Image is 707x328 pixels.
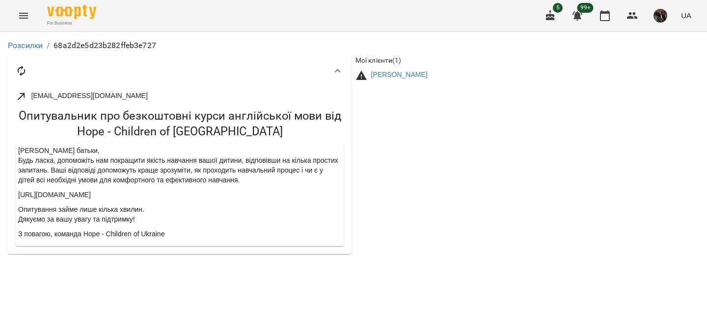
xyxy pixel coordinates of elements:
li: / [47,40,50,51]
p: 68a2d2e5d23b282ffeb3e727 [54,40,156,51]
span: 99+ [577,3,594,13]
h6: Мої клієнти ( 1 ) [355,55,699,66]
div: [EMAIL_ADDRESS][DOMAIN_NAME] [29,89,150,107]
p: [PERSON_NAME] батьки, Будь ласка, допоможіть нам покращити якість навчання вашої дитини, відповів... [18,146,341,185]
a: [PERSON_NAME] [371,71,428,78]
nav: breadcrumb [8,40,699,51]
h5: Опитувальник про безкоштовні курси англійської мови від Hope - Children of [GEOGRAPHIC_DATA] [16,108,344,139]
span: For Business [47,20,96,26]
p: Опитування займе лише кілька хвилин. Дякуємо за вашу увагу та підтримку! [18,204,341,224]
button: UA [677,6,695,25]
img: Voopty Logo [47,5,96,19]
span: 5 [553,3,563,13]
p: [URL][DOMAIN_NAME] [18,190,341,200]
span: UA [681,10,691,21]
button: Menu [12,4,35,27]
p: З повагою, команда Hope - Children of Ukraine [18,229,341,239]
img: 8463428bc87f36892c86bf66b209d685.jpg [653,9,667,23]
a: Розсилки [8,41,43,50]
